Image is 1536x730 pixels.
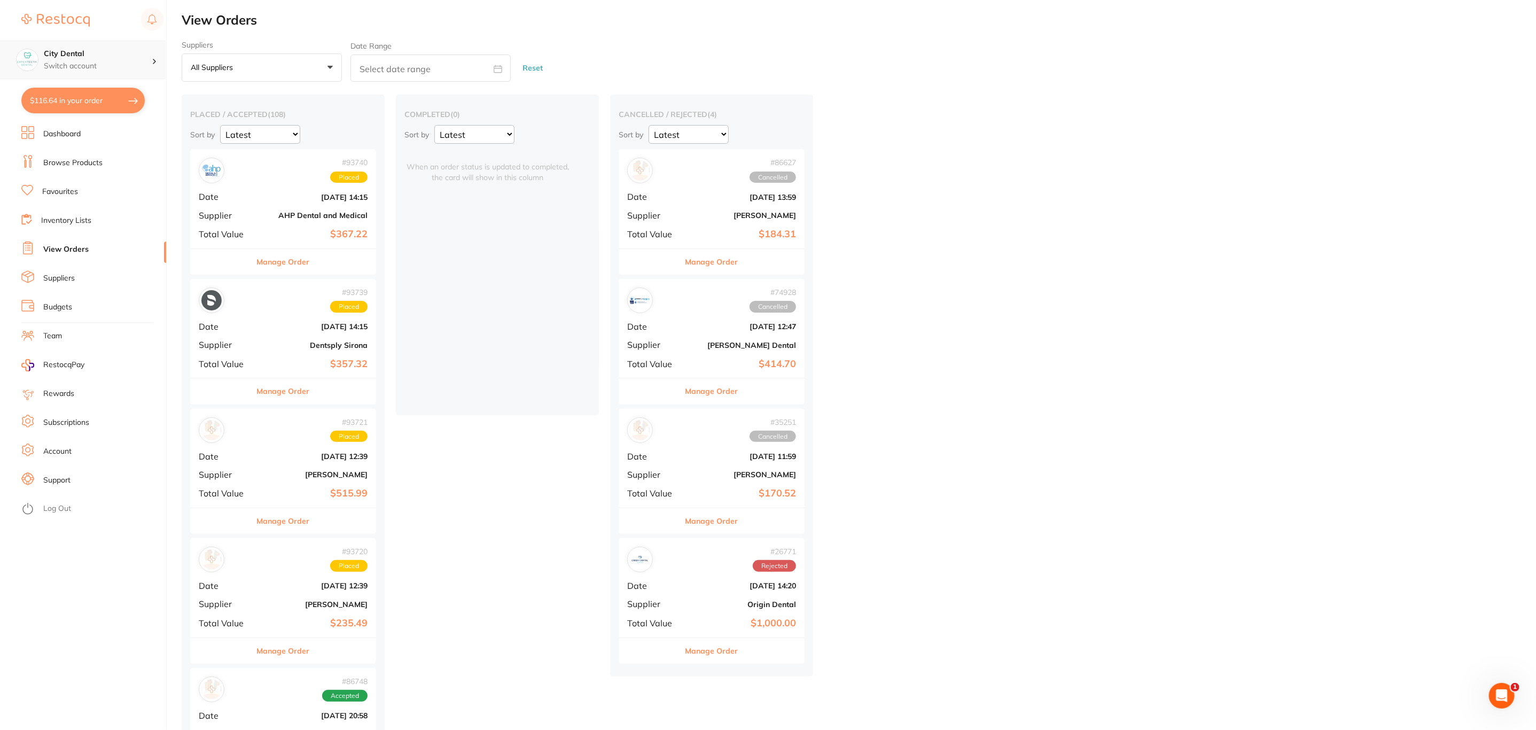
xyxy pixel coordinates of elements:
[261,341,368,350] b: Dentsply Sirona
[43,446,72,457] a: Account
[261,600,368,609] b: [PERSON_NAME]
[199,581,252,591] span: Date
[43,475,71,486] a: Support
[261,488,368,499] b: $515.99
[43,302,72,313] a: Budgets
[43,129,81,139] a: Dashboard
[753,547,796,556] span: # 26771
[619,110,805,119] h2: cancelled / rejected ( 4 )
[199,470,252,479] span: Supplier
[201,290,222,310] img: Dentsply Sirona
[21,501,163,518] button: Log Out
[750,431,796,442] span: Cancelled
[330,172,368,183] span: Placed
[261,229,368,240] b: $367.22
[689,488,796,499] b: $170.52
[1511,683,1519,692] span: 1
[404,130,429,139] p: Sort by
[404,149,571,183] span: When an order status is updated to completed, the card will show in this column
[322,690,368,702] span: Accepted
[261,322,368,331] b: [DATE] 14:15
[190,279,376,405] div: Dentsply Sirona#93739PlacedDate[DATE] 14:15SupplierDentsply SironaTotal Value$357.32Manage Order
[627,488,681,498] span: Total Value
[685,378,738,404] button: Manage Order
[21,8,90,33] a: Restocq Logo
[330,560,368,572] span: Placed
[17,49,38,71] img: City Dental
[191,63,237,72] p: All suppliers
[261,581,368,590] b: [DATE] 12:39
[190,409,376,534] div: Henry Schein Halas#93721PlacedDate[DATE] 12:39Supplier[PERSON_NAME]Total Value$515.99Manage Order
[21,14,90,27] img: Restocq Logo
[689,322,796,331] b: [DATE] 12:47
[689,229,796,240] b: $184.31
[42,187,78,197] a: Favourites
[199,488,252,498] span: Total Value
[21,359,84,371] a: RestocqPay
[350,42,392,50] label: Date Range
[261,470,368,479] b: [PERSON_NAME]
[43,503,71,514] a: Log Out
[753,560,796,572] span: Rejected
[190,149,376,275] div: AHP Dental and Medical#93740PlacedDate[DATE] 14:15SupplierAHP Dental and MedicalTotal Value$367.2...
[190,130,215,139] p: Sort by
[685,249,738,275] button: Manage Order
[44,61,152,72] p: Switch account
[627,599,681,609] span: Supplier
[261,359,368,370] b: $357.32
[261,211,368,220] b: AHP Dental and Medical
[750,158,796,167] span: # 86627
[750,418,796,426] span: # 35251
[190,110,376,119] h2: placed / accepted ( 108 )
[689,470,796,479] b: [PERSON_NAME]
[685,508,738,534] button: Manage Order
[627,211,681,220] span: Supplier
[627,452,681,461] span: Date
[199,618,252,628] span: Total Value
[182,13,1536,28] h2: View Orders
[199,711,252,720] span: Date
[689,341,796,350] b: [PERSON_NAME] Dental
[43,158,103,168] a: Browse Products
[689,193,796,201] b: [DATE] 13:59
[43,244,89,255] a: View Orders
[1489,683,1515,709] iframe: Intercom live chat
[689,452,796,461] b: [DATE] 11:59
[750,301,796,313] span: Cancelled
[627,618,681,628] span: Total Value
[199,599,252,609] span: Supplier
[330,547,368,556] span: # 93720
[182,41,342,49] label: Suppliers
[519,54,546,82] button: Reset
[257,249,310,275] button: Manage Order
[43,417,89,428] a: Subscriptions
[404,110,590,119] h2: completed ( 0 )
[199,359,252,369] span: Total Value
[689,600,796,609] b: Origin Dental
[199,322,252,331] span: Date
[630,290,650,310] img: Erskine Dental
[627,359,681,369] span: Total Value
[330,418,368,426] span: # 93721
[201,160,222,181] img: AHP Dental and Medical
[630,549,650,570] img: Origin Dental
[199,192,252,201] span: Date
[44,49,152,59] h4: City Dental
[261,711,368,720] b: [DATE] 20:58
[201,549,222,570] img: Adam Dental
[627,581,681,591] span: Date
[43,331,62,341] a: Team
[689,581,796,590] b: [DATE] 14:20
[330,288,368,297] span: # 93739
[261,618,368,629] b: $235.49
[627,192,681,201] span: Date
[261,452,368,461] b: [DATE] 12:39
[199,211,252,220] span: Supplier
[190,538,376,664] div: Adam Dental#93720PlacedDate[DATE] 12:39Supplier[PERSON_NAME]Total Value$235.49Manage Order
[199,229,252,239] span: Total Value
[630,420,650,440] img: Adam Dental
[322,677,368,686] span: # 86748
[350,55,511,82] input: Select date range
[750,172,796,183] span: Cancelled
[257,638,310,664] button: Manage Order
